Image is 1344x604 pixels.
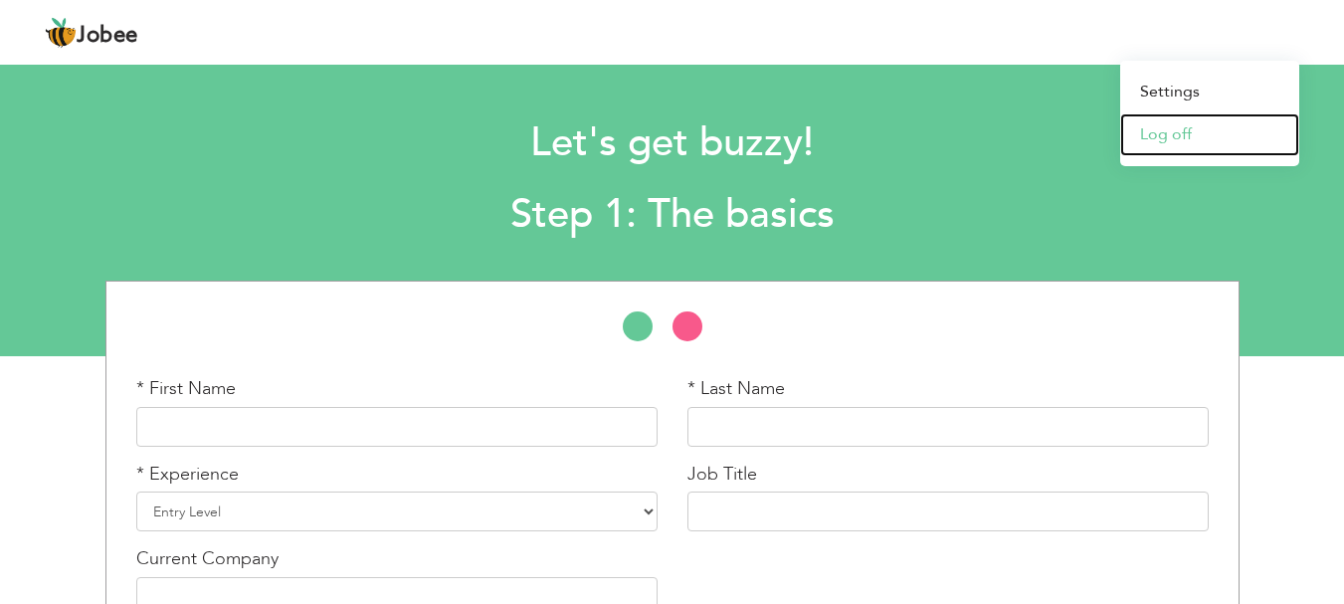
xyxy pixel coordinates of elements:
label: Current Company [136,546,279,572]
label: * First Name [136,376,236,402]
h2: Step 1: The basics [183,189,1161,241]
label: Job Title [687,462,757,488]
label: * Experience [136,462,239,488]
span: Jobee [77,25,138,47]
label: * Last Name [687,376,785,402]
a: Settings [1120,71,1299,113]
a: Log off [1120,113,1299,156]
h1: Let's get buzzy! [183,117,1161,169]
img: jobee.io [45,17,77,49]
